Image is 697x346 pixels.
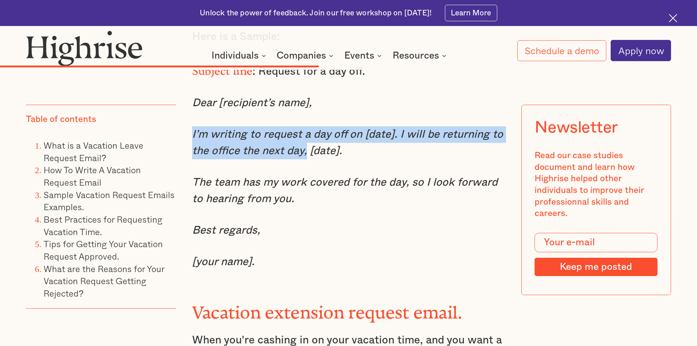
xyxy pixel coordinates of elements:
img: Highrise logo [26,30,142,66]
div: Resources [393,51,449,60]
em: [your name]. [192,256,255,267]
div: Companies [277,51,336,60]
div: Individuals [211,51,259,60]
em: The team has my work covered for the day, so I look forward to hearing from you. [192,177,498,204]
div: Unlock the power of feedback. Join our free workshop on [DATE]! [200,8,432,18]
div: Read our case studies document and learn how Highrise helped other individuals to improve their p... [535,150,657,220]
div: Events [344,51,374,60]
a: Learn More [445,5,497,21]
div: Table of contents [26,114,96,126]
input: Keep me posted [535,258,657,276]
a: Apply now [611,40,671,61]
em: Best regards, [192,225,260,236]
a: How To Write A Vacation Request Email [44,163,141,189]
a: Best Practices for Requesting Vacation Time. [44,212,162,238]
div: Events [344,51,384,60]
a: Sample Vacation Request Emails Examples. [44,188,175,214]
em: I’m writing to request a day off on [date]. I will be returning to the office the next day, [date]. [192,129,503,156]
a: Tips for Getting Your Vacation Request Approved. [44,237,163,263]
form: Modal Form [535,233,657,276]
a: Schedule a demo [517,40,607,61]
a: What is a Vacation Leave Request Email? [44,138,143,164]
a: What are the Reasons for Your Vacation Request Getting Rejected? [44,261,164,300]
img: Cross icon [669,14,677,22]
div: Newsletter [535,118,618,137]
em: Dear [recipient’s name], [192,97,312,108]
strong: Vacation extension request email. [192,302,462,314]
div: Individuals [211,51,268,60]
div: Companies [277,51,326,60]
input: Your e-mail [535,233,657,253]
strong: Subject line [192,65,253,72]
div: Resources [393,51,439,60]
